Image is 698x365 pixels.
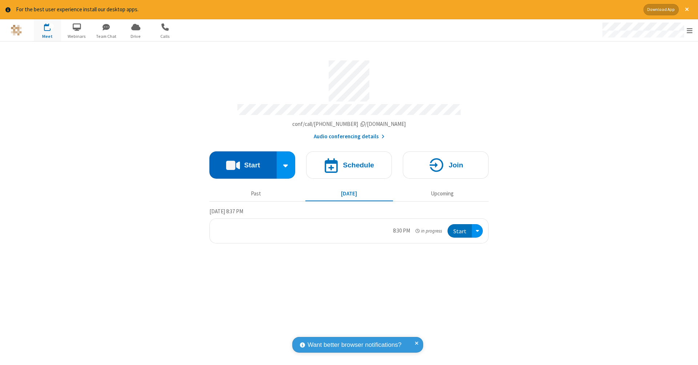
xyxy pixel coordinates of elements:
img: QA Selenium DO NOT DELETE OR CHANGE [11,25,22,36]
section: Account details [209,55,489,140]
span: Team Chat [93,33,120,40]
button: Close alert [681,4,693,15]
h4: Schedule [343,162,374,168]
button: Join [403,151,489,179]
span: Copy my meeting room link [292,120,406,127]
button: Schedule [306,151,392,179]
div: Open menu [595,19,698,41]
button: Audio conferencing details [314,132,385,141]
button: Past [212,187,300,201]
h4: Start [244,162,260,168]
span: Webinars [63,33,91,40]
button: [DATE] [305,187,393,201]
div: Start conference options [277,151,296,179]
button: Upcoming [398,187,486,201]
section: Today's Meetings [209,207,489,243]
span: Want better browser notifications? [308,340,401,350]
div: Open menu [472,224,483,238]
div: For the best user experience install our desktop apps. [16,5,638,14]
div: 1 [49,23,54,29]
em: in progress [416,227,442,234]
h4: Join [449,162,463,168]
span: [DATE] 8:37 PM [209,208,243,215]
span: Meet [34,33,61,40]
span: Calls [152,33,179,40]
button: Download App [643,4,679,15]
button: Copy my meeting room linkCopy my meeting room link [292,120,406,128]
div: 8:30 PM [393,227,410,235]
button: Start [448,224,472,238]
button: Logo [3,19,30,41]
span: Drive [122,33,149,40]
button: Start [209,151,277,179]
